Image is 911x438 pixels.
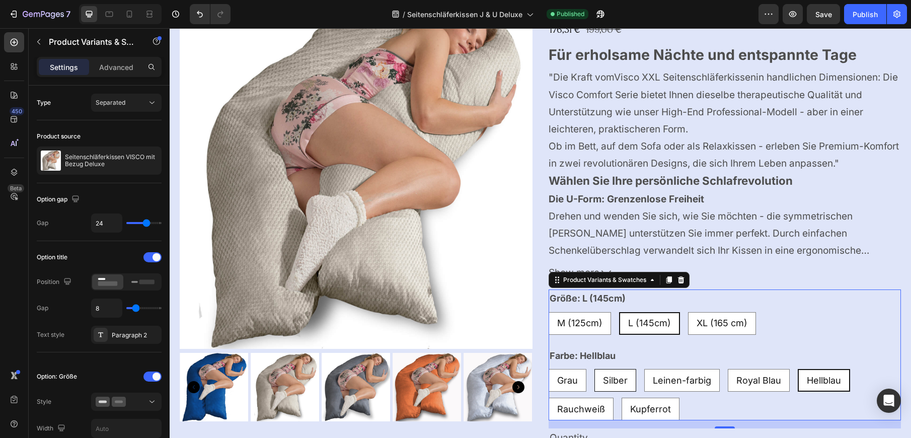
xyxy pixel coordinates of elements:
[379,319,447,337] legend: Farbe: Hellblau
[388,289,433,300] span: M (125cm)
[37,330,64,339] div: Text style
[37,98,51,107] div: Type
[10,107,24,115] div: 450
[567,347,612,357] span: Royal Blau
[37,218,48,228] div: Gap
[37,193,82,206] div: Option gap
[37,275,73,289] div: Position
[815,10,832,19] span: Save
[37,397,51,406] div: Style
[66,8,70,20] p: 7
[527,289,578,300] span: XL (165 cm)
[388,376,435,386] span: Rauchweiß
[379,43,728,107] p: "Die Kraft vom Visco XXL Seitenschläferkissen in handlichen Dimensionen: Die Visco Comfort Serie ...
[392,247,479,256] div: Product Variants & Swatches
[557,10,584,19] span: Published
[877,389,901,413] div: Open Intercom Messenger
[379,165,535,177] h4: Die U-Form: Grenzenlose Freiheit
[407,9,522,20] span: Seitenschläferkissen J & U Deluxe
[853,9,878,20] div: Publish
[112,331,159,340] div: Paragraph 2
[92,214,122,232] input: Auto
[190,4,231,24] div: Undo/Redo
[433,347,458,357] span: Silber
[379,18,687,35] h2: Für erholsame Nächte und entspannte Tage
[37,372,77,381] div: Option: Größe
[96,99,125,106] span: Separated
[91,94,162,112] button: Separated
[8,184,24,192] div: Beta
[65,154,158,168] p: Seitenschläferkissen VISCO mit Bezug Deluxe
[343,353,355,365] button: Carousel Next Arrow
[403,9,405,20] span: /
[844,4,886,24] button: Publish
[41,151,61,171] img: product feature img
[379,112,729,141] p: Ob im Bett, auf dem Sofa oder als Relaxkissen - erleben Sie Premium-Komfort in zwei revolutionäre...
[37,253,67,262] div: Option title
[379,182,730,246] p: Drehen und wenden Sie sich, wie Sie möchten - die symmetrischen [PERSON_NAME] unterstützen Sie im...
[37,304,48,313] div: Gap
[37,132,81,141] div: Product source
[379,236,732,253] button: Show more
[49,36,134,48] p: Product Variants & Swatches
[807,4,840,24] button: Save
[4,4,75,24] button: 7
[461,376,501,386] span: Kupferrot
[379,261,457,279] legend: Größe: L (145cm)
[483,347,542,357] span: Leinen-farbig
[170,28,911,438] iframe: Design area
[99,62,133,72] p: Advanced
[388,347,408,357] span: Grau
[459,289,501,300] span: L (145cm)
[50,62,78,72] p: Settings
[92,419,161,437] input: Auto
[379,400,732,419] div: Quantity
[379,145,623,159] h3: Wählen Sie Ihre persönliche Schlafrevolution
[379,236,430,253] span: Show more
[92,299,122,317] input: Auto
[637,347,671,357] span: Hellblau
[37,422,67,435] div: Width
